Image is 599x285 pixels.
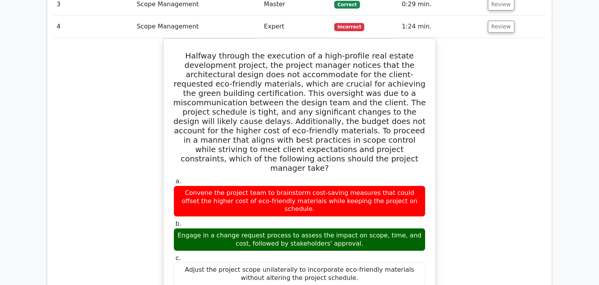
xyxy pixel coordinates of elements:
[133,16,261,38] td: Scope Management
[175,254,181,262] span: c.
[174,228,425,251] div: Engage in a change request process to assess the impact on scope, time, and cost, followed by sta...
[53,16,133,38] td: 4
[488,21,514,33] button: Review
[399,16,484,38] td: 1:24 min.
[175,177,181,185] span: a.
[174,186,425,217] div: Convene the project team to brainstorm cost-saving measures that could offset the higher cost of ...
[334,1,360,9] span: Correct
[261,16,331,38] td: Expert
[175,220,181,227] span: b.
[334,23,364,31] span: Incorrect
[173,51,426,173] h5: Halfway through the execution of a high-profile real estate development project, the project mana...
